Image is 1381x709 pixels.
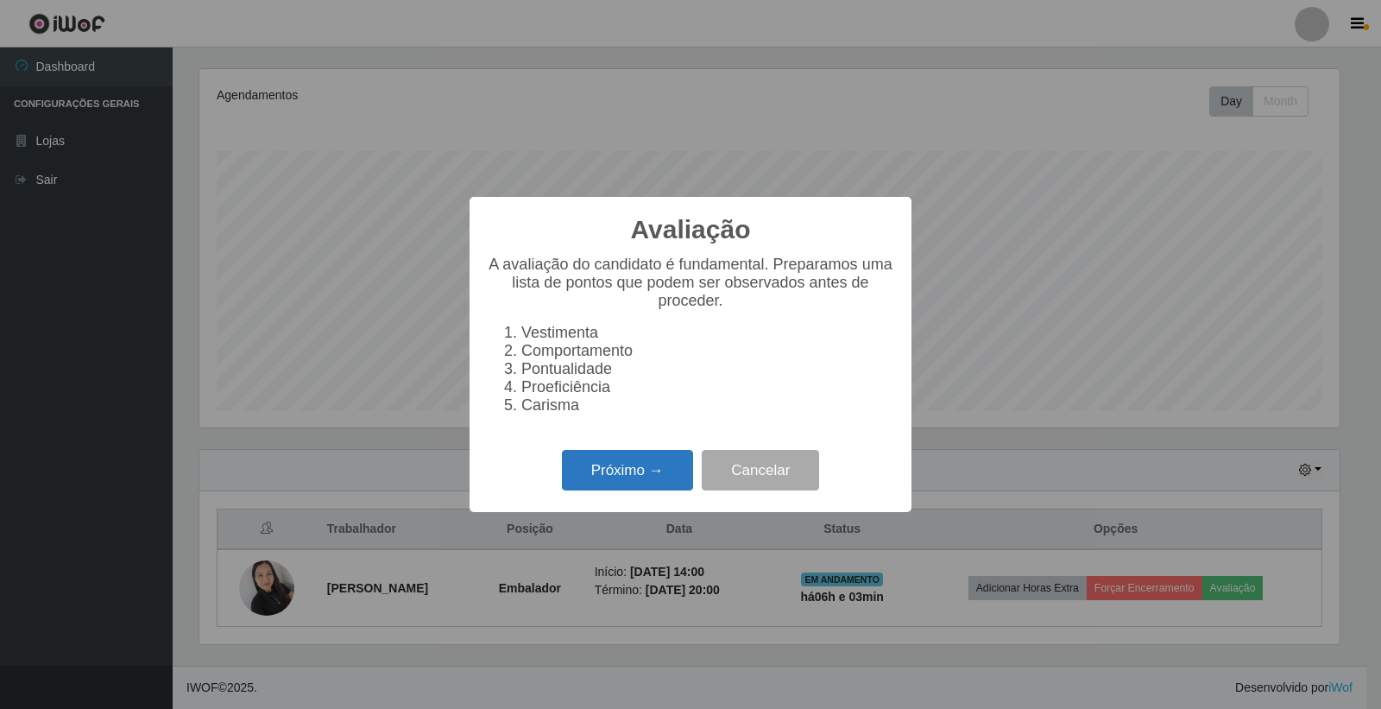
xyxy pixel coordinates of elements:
[521,396,894,415] li: Carisma
[521,324,894,342] li: Vestimenta
[521,378,894,396] li: Proeficiência
[521,342,894,360] li: Comportamento
[702,450,819,491] button: Cancelar
[562,450,693,491] button: Próximo →
[631,214,751,245] h2: Avaliação
[521,360,894,378] li: Pontualidade
[487,256,894,310] p: A avaliação do candidato é fundamental. Preparamos uma lista de pontos que podem ser observados a...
